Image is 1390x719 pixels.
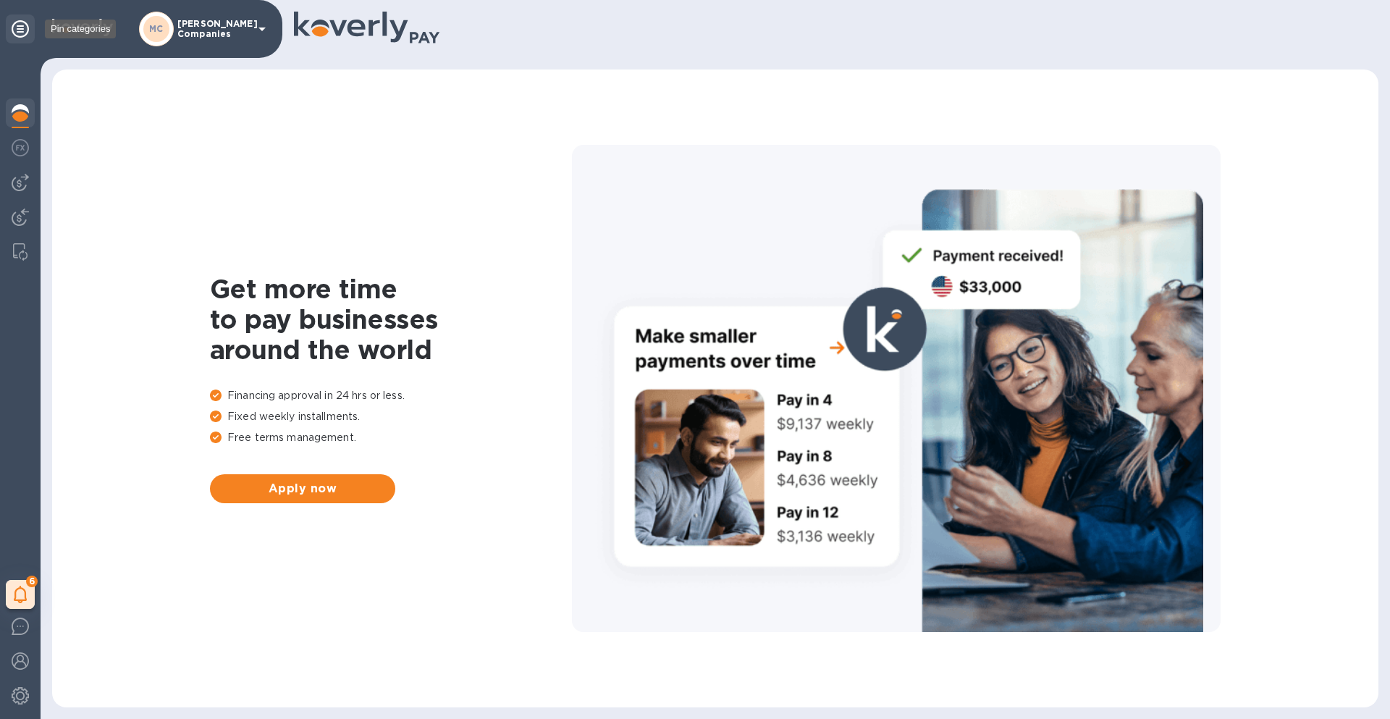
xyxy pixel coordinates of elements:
[210,409,572,424] p: Fixed weekly installments.
[177,19,250,39] p: [PERSON_NAME] Companies
[26,576,38,587] span: 6
[210,430,572,445] p: Free terms management.
[210,474,395,503] button: Apply now
[12,139,29,156] img: Foreign exchange
[210,388,572,403] p: Financing approval in 24 hrs or less.
[149,23,164,34] b: MC
[222,480,384,497] span: Apply now
[210,274,572,365] h1: Get more time to pay businesses around the world
[52,19,113,36] img: Logo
